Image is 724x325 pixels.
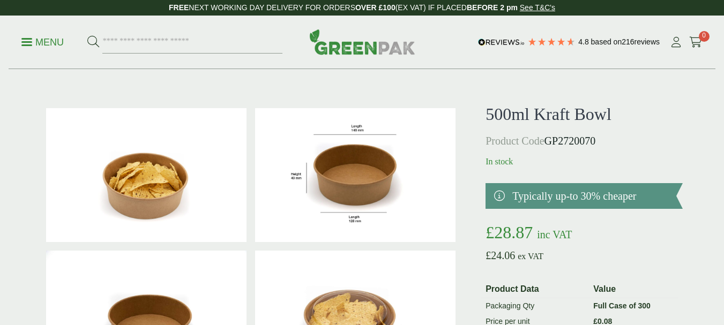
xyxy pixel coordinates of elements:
span: 4.8 [578,37,591,46]
img: GreenPak Supplies [309,29,415,55]
strong: OVER £100 [355,3,395,12]
p: GP2720070 [486,133,682,149]
bdi: 24.06 [486,250,515,261]
h1: 500ml Kraft Bowl [486,104,682,124]
strong: Full Case of 300 [593,301,651,310]
img: Kraft Bowl 500ml With Nachos [46,108,247,242]
td: Packaging Qty [481,298,589,314]
th: Product Data [481,281,589,298]
strong: BEFORE 2 pm [467,3,518,12]
div: 4.79 Stars [527,37,576,47]
span: ex VAT [518,252,543,261]
a: See T&C's [520,3,555,12]
p: Menu [21,36,64,49]
a: Menu [21,36,64,47]
th: Value [589,281,678,298]
span: Based on [591,37,622,46]
img: KraftBowl_500 [255,108,456,242]
span: reviews [635,37,660,46]
span: Product Code [486,135,544,147]
span: 216 [622,37,634,46]
img: REVIEWS.io [478,39,525,46]
bdi: 28.87 [486,223,533,242]
span: £ [486,223,494,242]
span: 0 [699,31,710,42]
span: £ [486,250,491,261]
i: Cart [689,37,703,48]
p: In stock [486,155,682,168]
a: 0 [689,34,703,50]
span: inc VAT [537,229,572,240]
i: My Account [669,37,683,48]
strong: FREE [169,3,189,12]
